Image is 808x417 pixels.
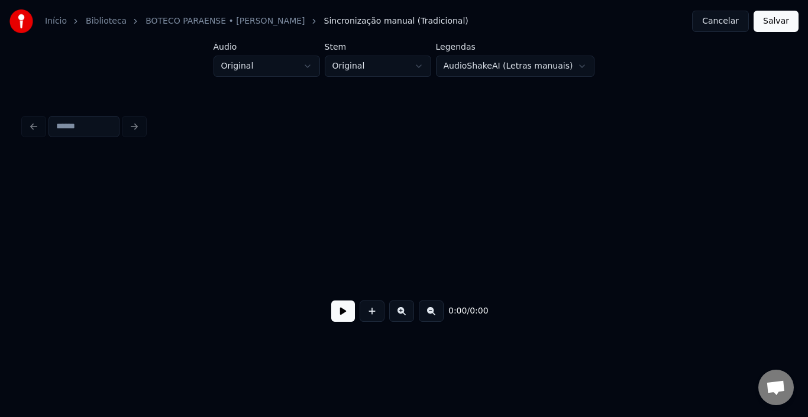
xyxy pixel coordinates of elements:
a: Biblioteca [86,15,127,27]
button: Salvar [754,11,799,32]
button: Cancelar [692,11,749,32]
div: / [448,305,477,317]
div: Bate-papo aberto [758,370,794,405]
span: 0:00 [470,305,488,317]
img: youka [9,9,33,33]
span: Sincronização manual (Tradicional) [324,15,468,27]
a: Início [45,15,67,27]
a: BOTECO PARAENSE • [PERSON_NAME] [146,15,305,27]
nav: breadcrumb [45,15,468,27]
label: Stem [325,43,431,51]
label: Áudio [214,43,320,51]
label: Legendas [436,43,595,51]
span: 0:00 [448,305,467,317]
